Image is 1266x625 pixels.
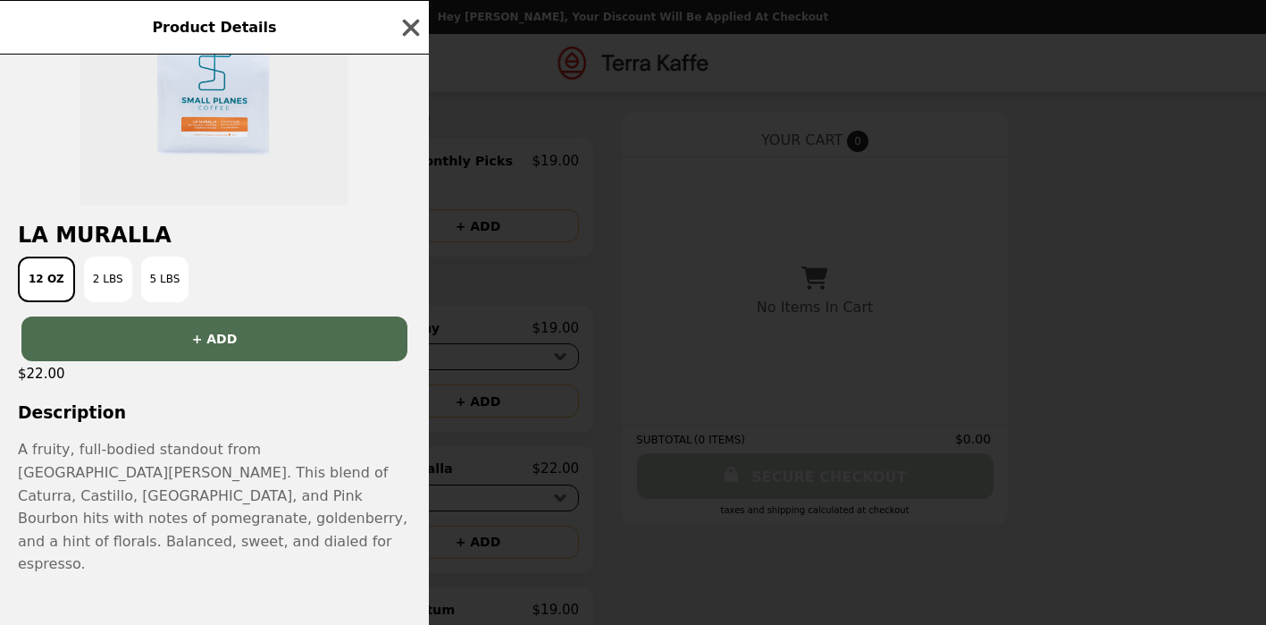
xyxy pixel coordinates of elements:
button: + ADD [21,317,407,361]
span: Product Details [152,19,276,36]
p: A fruity, full-bodied standout from [GEOGRAPHIC_DATA][PERSON_NAME]. This blend of Caturra, Castil... [18,441,407,572]
button: 5 lbs [141,257,189,302]
button: 12 oz [18,257,75,302]
button: 2 lbs [84,257,132,302]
